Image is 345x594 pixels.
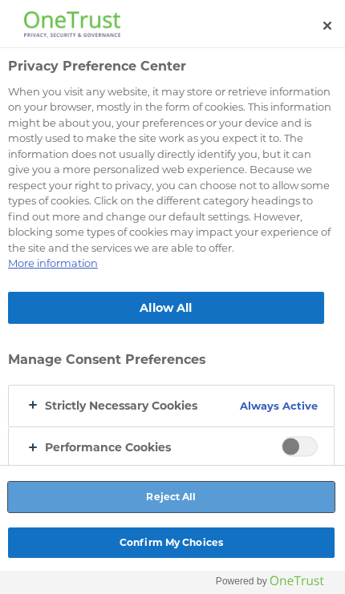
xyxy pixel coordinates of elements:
h2: Privacy Preference Center [8,57,335,76]
button: Confirm My Choices [8,527,335,558]
h3: Manage Consent Preferences [8,352,335,377]
button: Reject All [8,482,335,512]
img: Powered by OneTrust Opens in a new Tab [215,575,324,588]
button: Close [310,8,345,43]
div: When you visit any website, it may store or retrieve information on your browser, mostly in the f... [8,84,335,272]
button: Allow All [8,292,324,324]
a: More information about your privacy, opens in a new tab [8,257,98,269]
div: Company Logo [24,8,120,40]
